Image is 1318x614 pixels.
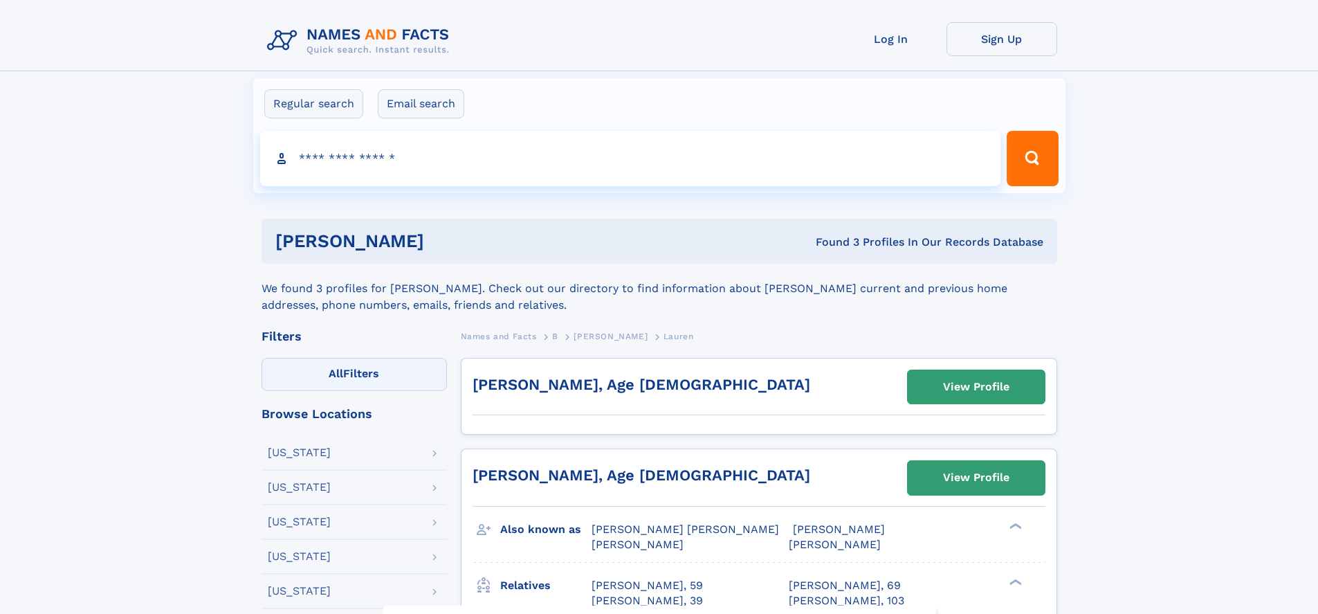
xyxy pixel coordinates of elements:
[789,538,881,551] span: [PERSON_NAME]
[789,593,904,608] a: [PERSON_NAME], 103
[574,332,648,341] span: [PERSON_NAME]
[461,327,537,345] a: Names and Facts
[1006,577,1023,586] div: ❯
[552,327,558,345] a: B
[268,482,331,493] div: [US_STATE]
[836,22,946,56] a: Log In
[592,538,684,551] span: [PERSON_NAME]
[574,327,648,345] a: [PERSON_NAME]
[268,447,331,458] div: [US_STATE]
[500,574,592,597] h3: Relatives
[262,358,447,391] label: Filters
[663,332,694,341] span: Lauren
[592,578,703,593] a: [PERSON_NAME], 59
[943,462,1009,494] div: View Profile
[473,376,810,393] a: [PERSON_NAME], Age [DEMOGRAPHIC_DATA]
[262,264,1057,314] div: We found 3 profiles for [PERSON_NAME]. Check out our directory to find information about [PERSON_...
[473,467,810,484] a: [PERSON_NAME], Age [DEMOGRAPHIC_DATA]
[943,371,1009,403] div: View Profile
[378,89,464,118] label: Email search
[1006,521,1023,530] div: ❯
[592,523,779,536] span: [PERSON_NAME] [PERSON_NAME]
[620,235,1043,250] div: Found 3 Profiles In Our Records Database
[268,516,331,527] div: [US_STATE]
[268,586,331,597] div: [US_STATE]
[262,408,447,420] div: Browse Locations
[592,593,703,608] a: [PERSON_NAME], 39
[789,578,901,593] a: [PERSON_NAME], 69
[1007,131,1058,186] button: Search Button
[908,461,1045,494] a: View Profile
[908,370,1045,404] a: View Profile
[260,131,1001,186] input: search input
[264,89,363,118] label: Regular search
[500,518,592,541] h3: Also known as
[268,551,331,562] div: [US_STATE]
[262,22,461,60] img: Logo Names and Facts
[275,233,620,250] h1: [PERSON_NAME]
[262,330,447,343] div: Filters
[946,22,1057,56] a: Sign Up
[552,332,558,341] span: B
[793,523,885,536] span: [PERSON_NAME]
[329,367,343,380] span: All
